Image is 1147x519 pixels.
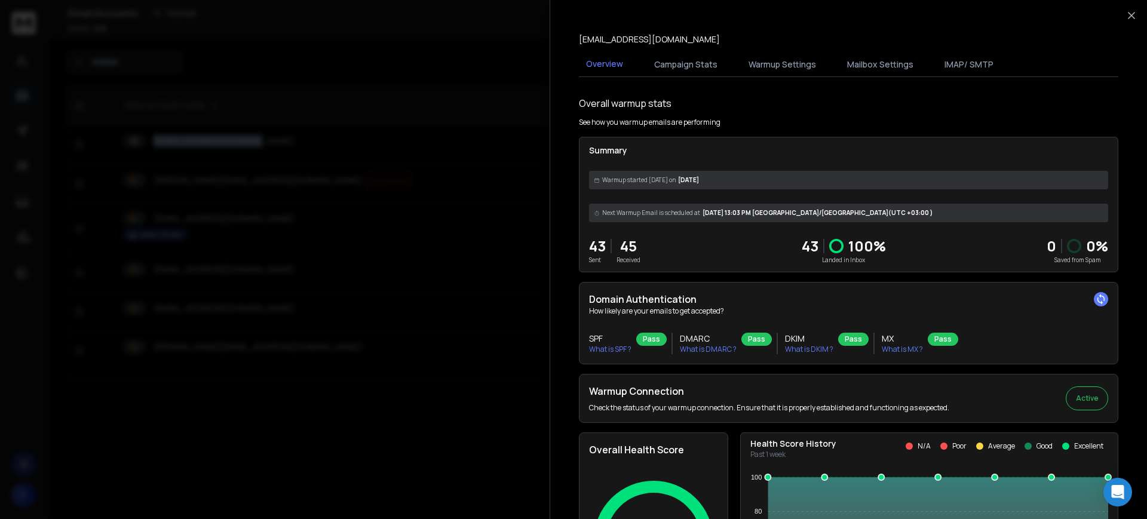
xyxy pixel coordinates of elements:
p: Landed in Inbox [802,256,886,265]
span: Next Warmup Email is scheduled at [602,208,700,217]
button: Campaign Stats [647,51,725,78]
button: IMAP/ SMTP [937,51,1001,78]
h1: Overall warmup stats [579,96,671,110]
button: Mailbox Settings [840,51,921,78]
p: Check the status of your warmup connection. Ensure that it is properly established and functionin... [589,403,949,413]
div: [DATE] 13:03 PM [GEOGRAPHIC_DATA]/[GEOGRAPHIC_DATA] (UTC +03:00 ) [589,204,1108,222]
p: What is DMARC ? [680,345,737,354]
h3: MX [882,333,923,345]
h3: SPF [589,333,631,345]
div: Pass [838,333,869,346]
h2: Warmup Connection [589,384,949,398]
p: What is MX ? [882,345,923,354]
p: 43 [589,237,606,256]
span: Warmup started [DATE] on [602,176,676,185]
p: Poor [952,441,967,451]
p: Health Score History [750,438,836,450]
p: What is SPF ? [589,345,631,354]
p: Received [617,256,640,265]
div: Pass [636,333,667,346]
p: N/A [918,441,931,451]
p: Summary [589,145,1108,156]
strong: 0 [1047,236,1056,256]
p: Sent [589,256,606,265]
p: See how you warmup emails are performing [579,118,720,127]
h2: Overall Health Score [589,443,718,457]
p: 100 % [848,237,886,256]
div: Pass [741,333,772,346]
p: Past 1 week [750,450,836,459]
div: Open Intercom Messenger [1103,478,1132,506]
button: Active [1066,386,1108,410]
button: Overview [579,51,630,78]
h3: DKIM [785,333,833,345]
p: 45 [617,237,640,256]
div: [DATE] [589,171,1108,189]
h3: DMARC [680,333,737,345]
div: Pass [928,333,958,346]
p: How likely are your emails to get accepted? [589,306,1108,316]
p: 0 % [1086,237,1108,256]
p: 43 [802,237,818,256]
p: What is DKIM ? [785,345,833,354]
p: Saved from Spam [1047,256,1108,265]
p: [EMAIL_ADDRESS][DOMAIN_NAME] [579,33,720,45]
button: Warmup Settings [741,51,823,78]
p: Excellent [1074,441,1103,451]
p: Average [988,441,1015,451]
h2: Domain Authentication [589,292,1108,306]
tspan: 100 [751,474,762,481]
p: Good [1036,441,1053,451]
tspan: 80 [755,508,762,515]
